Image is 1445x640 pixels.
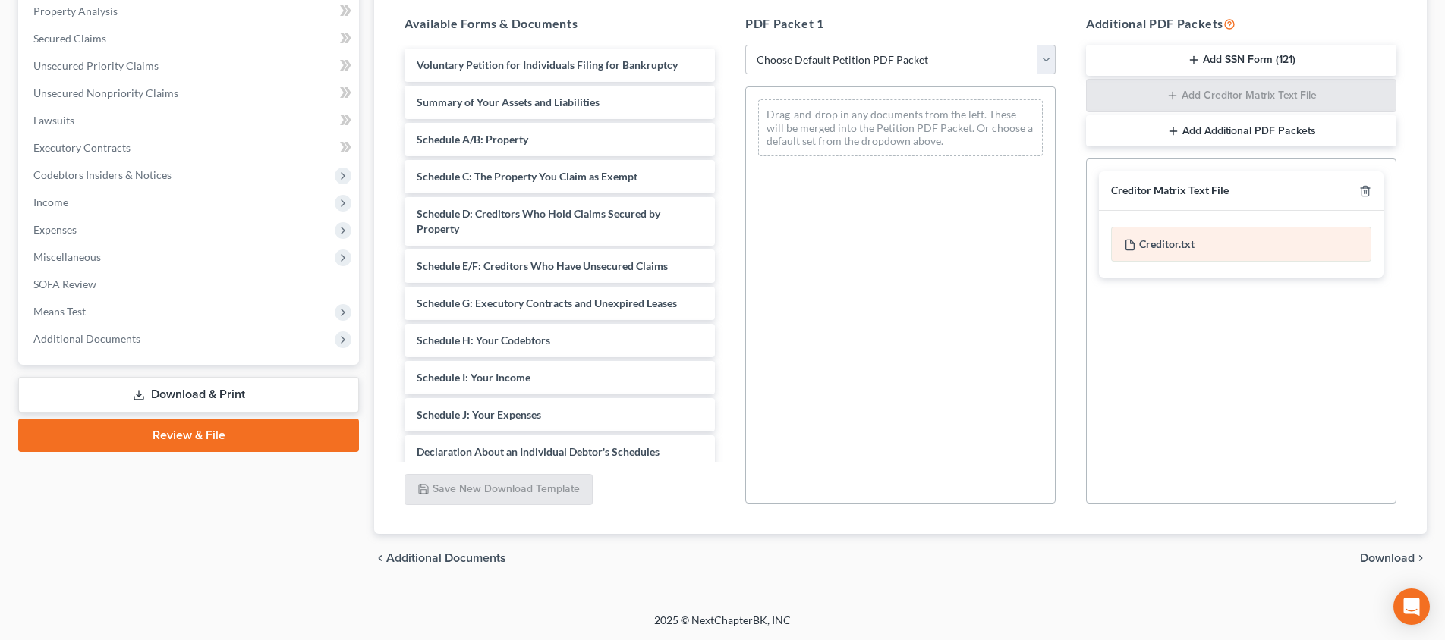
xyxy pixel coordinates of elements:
[33,5,118,17] span: Property Analysis
[417,259,668,272] span: Schedule E/F: Creditors Who Have Unsecured Claims
[33,59,159,72] span: Unsecured Priority Claims
[1415,552,1427,564] i: chevron_right
[21,134,359,162] a: Executory Contracts
[33,114,74,127] span: Lawsuits
[1360,552,1427,564] button: Download chevron_right
[1086,45,1396,77] button: Add SSN Form (121)
[758,99,1043,156] div: Drag-and-drop in any documents from the left. These will be merged into the Petition PDF Packet. ...
[33,86,178,99] span: Unsecured Nonpriority Claims
[1086,115,1396,147] button: Add Additional PDF Packets
[33,168,172,181] span: Codebtors Insiders & Notices
[33,141,131,154] span: Executory Contracts
[1111,184,1229,198] div: Creditor Matrix Text File
[33,250,101,263] span: Miscellaneous
[1086,14,1396,33] h5: Additional PDF Packets
[21,80,359,107] a: Unsecured Nonpriority Claims
[417,408,541,421] span: Schedule J: Your Expenses
[417,133,528,146] span: Schedule A/B: Property
[290,613,1155,640] div: 2025 © NextChapterBK, INC
[18,419,359,452] a: Review & File
[18,377,359,413] a: Download & Print
[417,207,660,235] span: Schedule D: Creditors Who Hold Claims Secured by Property
[417,58,678,71] span: Voluntary Petition for Individuals Filing for Bankruptcy
[417,170,637,183] span: Schedule C: The Property You Claim as Exempt
[1360,552,1415,564] span: Download
[417,96,600,108] span: Summary of Your Assets and Liabilities
[417,445,660,458] span: Declaration About an Individual Debtor's Schedules
[21,52,359,80] a: Unsecured Priority Claims
[33,305,86,318] span: Means Test
[1086,79,1396,112] button: Add Creditor Matrix Text File
[21,25,359,52] a: Secured Claims
[745,14,1056,33] h5: PDF Packet 1
[417,371,530,384] span: Schedule I: Your Income
[1111,227,1371,262] div: Creditor.txt
[417,334,550,347] span: Schedule H: Your Codebtors
[33,32,106,45] span: Secured Claims
[21,107,359,134] a: Lawsuits
[33,278,96,290] span: SOFA Review
[1393,588,1430,625] div: Open Intercom Messenger
[374,552,506,564] a: chevron_left Additional Documents
[405,474,593,506] button: Save New Download Template
[21,271,359,298] a: SOFA Review
[33,223,77,236] span: Expenses
[33,196,68,209] span: Income
[33,332,140,345] span: Additional Documents
[386,552,506,564] span: Additional Documents
[374,552,386,564] i: chevron_left
[405,14,715,33] h5: Available Forms & Documents
[417,296,677,309] span: Schedule G: Executory Contracts and Unexpired Leases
